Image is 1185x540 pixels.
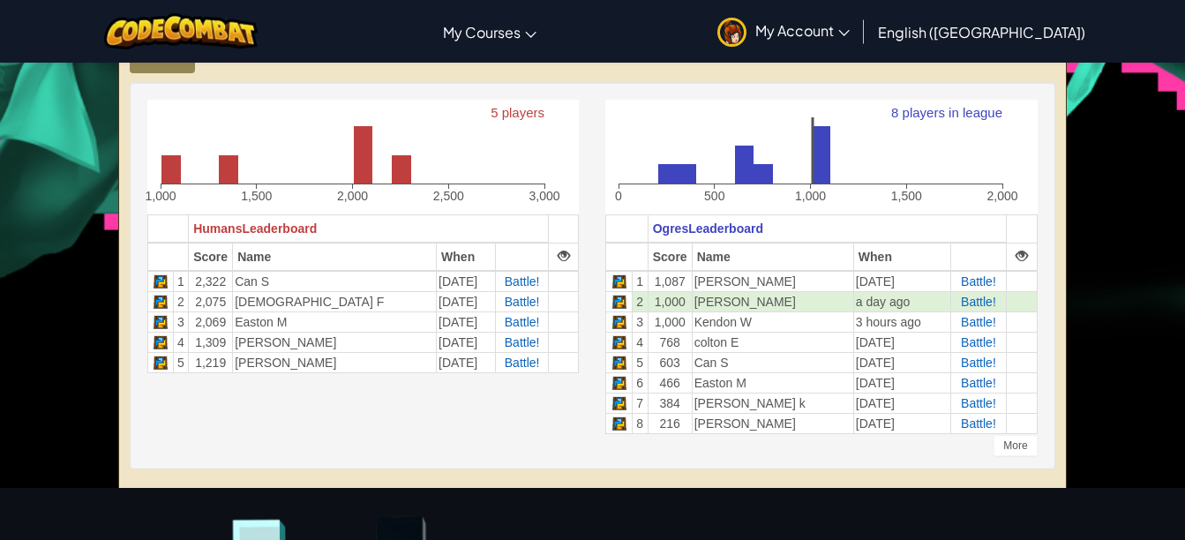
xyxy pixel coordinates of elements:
a: My Courses [434,8,545,56]
td: [PERSON_NAME] [233,353,437,373]
td: Python [606,394,632,414]
td: [DEMOGRAPHIC_DATA] F [233,292,437,312]
td: Python [148,312,174,333]
td: 1 [173,271,188,292]
td: 1,087 [648,271,692,292]
td: [DATE] [437,353,496,373]
a: Battle! [961,416,996,431]
text: 2,000 [987,189,1018,203]
img: avatar [717,18,746,47]
td: 1,000 [648,292,692,312]
td: Python [148,333,174,353]
a: Battle! [505,295,540,309]
th: When [853,243,950,271]
td: [PERSON_NAME] k [692,394,853,414]
td: colton E [692,333,853,353]
td: [DATE] [853,333,950,353]
td: 5 [173,353,188,373]
text: 2,000 [337,189,368,203]
span: My Account [755,21,850,40]
td: Python [606,292,632,312]
td: 2 [632,292,648,312]
td: 3 [173,312,188,333]
span: Battle! [505,315,540,329]
td: 768 [648,333,692,353]
a: Battle! [961,396,996,410]
td: Python [148,292,174,312]
td: 2,322 [189,271,233,292]
span: English ([GEOGRAPHIC_DATA]) [878,23,1085,41]
th: When [437,243,496,271]
td: 1,309 [189,333,233,353]
td: [DATE] [853,271,950,292]
td: 1,000 [648,312,692,333]
text: 1,000 [146,189,176,203]
td: [PERSON_NAME] [692,292,853,312]
th: Score [189,243,233,271]
a: Battle! [961,356,996,370]
a: Battle! [961,376,996,390]
td: 8 [632,414,648,434]
img: CodeCombat logo [104,13,259,49]
td: [DATE] [437,292,496,312]
a: Battle! [505,356,540,370]
td: Python [606,373,632,394]
td: Kendon W [692,312,853,333]
td: 4 [173,333,188,353]
text: 3,000 [529,189,560,203]
span: Leaderboard [688,221,763,236]
a: Battle! [961,315,996,329]
th: Name [692,243,853,271]
td: Python [606,353,632,373]
td: Easton M [692,373,853,394]
a: Battle! [505,274,540,289]
td: 7 [632,394,648,414]
td: 4 [632,333,648,353]
text: 1,500 [891,189,922,203]
text: 2,500 [433,189,464,203]
td: [DATE] [437,271,496,292]
text: 500 [705,189,726,203]
td: 216 [648,414,692,434]
td: [DATE] [853,373,950,394]
td: 384 [648,394,692,414]
td: Python [606,271,632,292]
td: [PERSON_NAME] [692,414,853,434]
td: Python [606,333,632,353]
text: 1,500 [242,189,273,203]
td: 603 [648,353,692,373]
span: Ogres [653,221,688,236]
text: 0 [616,189,623,203]
td: [DATE] [853,414,950,434]
span: My Courses [443,23,521,41]
td: [PERSON_NAME] [692,271,853,292]
td: 1 [632,271,648,292]
td: 5 [632,353,648,373]
td: [DATE] [853,394,950,414]
td: Python [148,353,174,373]
span: Humans [193,221,242,236]
a: Battle! [961,295,996,309]
a: Battle! [961,335,996,349]
a: Battle! [505,335,540,349]
td: 6 [632,373,648,394]
td: 2,075 [189,292,233,312]
text: 5 players [491,105,544,120]
th: Name [233,243,437,271]
a: Battle! [961,274,996,289]
a: My Account [709,4,859,59]
td: a day ago [853,292,950,312]
td: Can S [233,271,437,292]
